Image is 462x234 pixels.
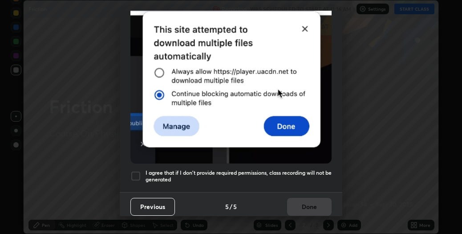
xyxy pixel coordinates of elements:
h4: 5 [225,202,229,211]
button: Previous [130,198,175,216]
h4: / [230,202,232,211]
h5: I agree that if I don't provide required permissions, class recording will not be generated [146,169,332,183]
h4: 5 [233,202,237,211]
